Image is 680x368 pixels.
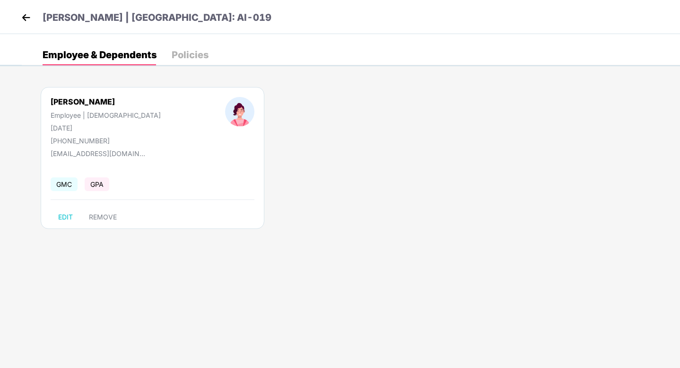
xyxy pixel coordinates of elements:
div: [DATE] [51,124,161,132]
p: [PERSON_NAME] | [GEOGRAPHIC_DATA]: AI-019 [43,10,271,25]
div: [PERSON_NAME] [51,97,161,106]
img: back [19,10,33,25]
img: profileImage [225,97,254,126]
div: [EMAIL_ADDRESS][DOMAIN_NAME] [51,149,145,158]
div: Policies [172,50,209,60]
span: EDIT [58,213,73,221]
button: EDIT [51,210,80,225]
span: GPA [85,177,109,191]
div: Employee | [DEMOGRAPHIC_DATA] [51,111,161,119]
div: [PHONE_NUMBER] [51,137,161,145]
div: Employee & Dependents [43,50,157,60]
span: REMOVE [89,213,117,221]
button: REMOVE [81,210,124,225]
span: GMC [51,177,78,191]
